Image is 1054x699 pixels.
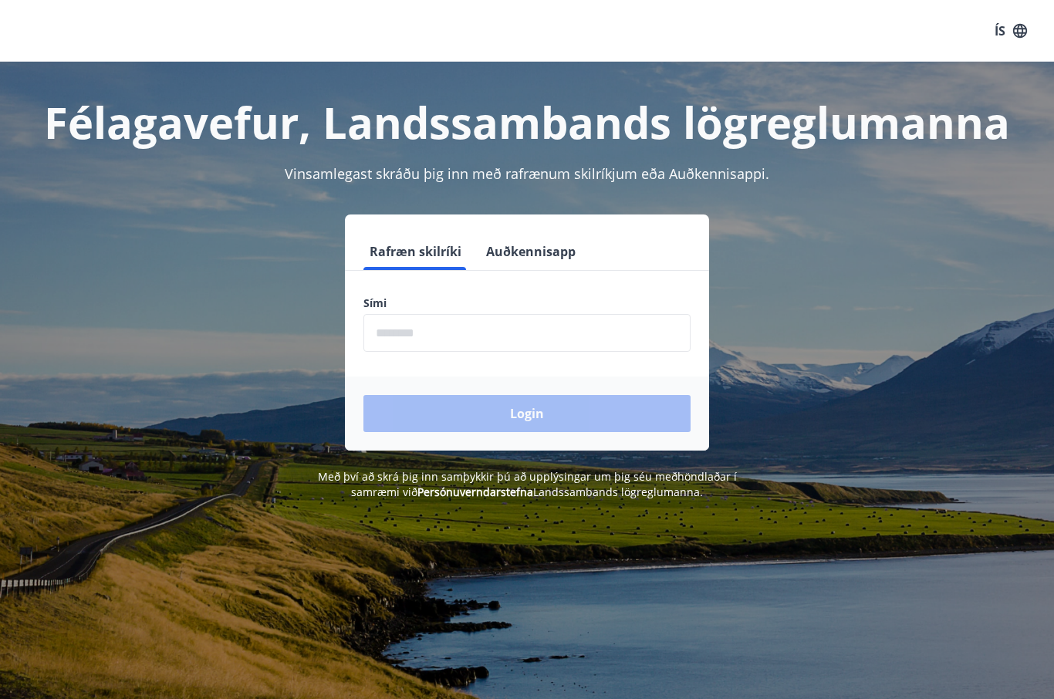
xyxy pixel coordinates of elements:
button: ÍS [986,17,1035,45]
label: Sími [363,295,691,311]
span: Vinsamlegast skráðu þig inn með rafrænum skilríkjum eða Auðkennisappi. [285,164,769,183]
button: Rafræn skilríki [363,233,468,270]
span: Með því að skrá þig inn samþykkir þú að upplýsingar um þig séu meðhöndlaðar í samræmi við Landssa... [318,469,737,499]
a: Persónuverndarstefna [417,485,533,499]
h1: Félagavefur, Landssambands lögreglumanna [19,93,1035,151]
button: Auðkennisapp [480,233,582,270]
